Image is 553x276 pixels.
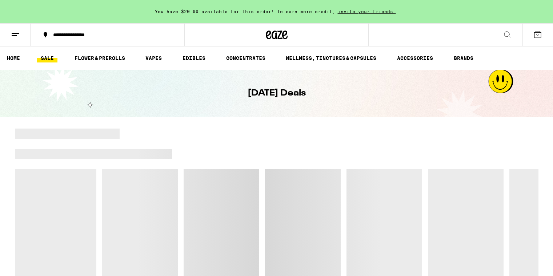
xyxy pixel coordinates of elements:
a: ACCESSORIES [393,54,437,62]
a: HOME [3,54,24,62]
h1: [DATE] Deals [248,87,306,100]
span: You have $20.00 available for this order! To earn more credit, [155,9,335,14]
a: CONCENTRATES [223,54,269,62]
a: SALE [37,54,57,62]
span: invite your friends. [335,9,398,14]
a: VAPES [142,54,165,62]
a: BRANDS [450,54,477,62]
a: EDIBLES [179,54,209,62]
a: WELLNESS, TINCTURES & CAPSULES [282,54,380,62]
a: FLOWER & PREROLLS [71,54,129,62]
